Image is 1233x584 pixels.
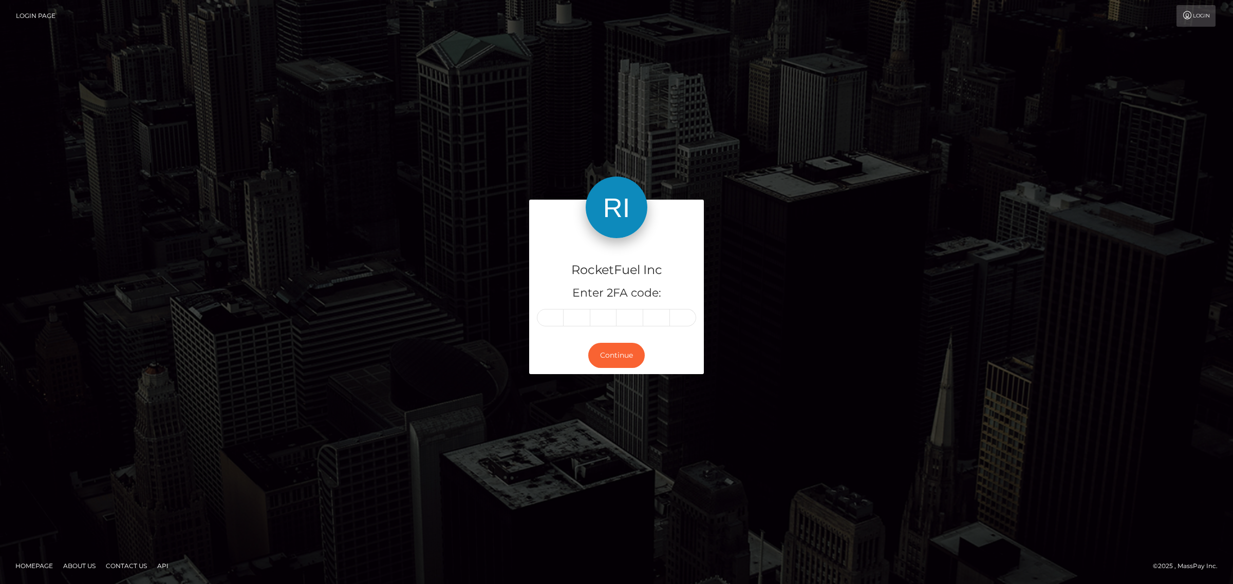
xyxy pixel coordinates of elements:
img: RocketFuel Inc [586,177,647,238]
h5: Enter 2FA code: [537,285,696,301]
h4: RocketFuel Inc [537,261,696,279]
a: About Us [59,558,100,574]
a: API [153,558,173,574]
a: Login [1176,5,1216,27]
div: © 2025 , MassPay Inc. [1153,560,1225,572]
a: Contact Us [102,558,151,574]
button: Continue [588,343,645,368]
a: Homepage [11,558,57,574]
a: Login Page [16,5,55,27]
